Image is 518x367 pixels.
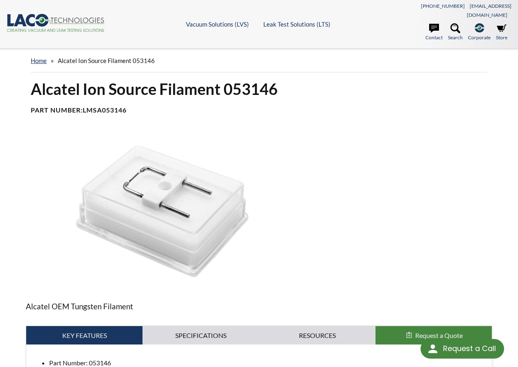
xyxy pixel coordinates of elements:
[26,300,492,313] p: Alcatel OEM Tungsten Filament
[26,134,299,287] img: Alcatel Ion Source Filament 053146
[263,20,330,28] a: Leak Test Solutions (LTS)
[421,339,504,359] div: Request a Call
[31,57,47,64] a: home
[415,331,463,339] span: Request a Quote
[26,326,143,345] a: Key Features
[426,342,439,356] img: round button
[375,326,492,345] button: Request a Quote
[143,326,259,345] a: Specifications
[448,23,463,41] a: Search
[467,3,511,18] a: [EMAIL_ADDRESS][DOMAIN_NAME]
[468,34,491,41] span: Corporate
[421,3,465,9] a: [PHONE_NUMBER]
[58,57,155,64] span: Alcatel Ion Source Filament 053146
[259,326,375,345] a: Resources
[31,79,487,99] h1: Alcatel Ion Source Filament 053146
[425,23,443,41] a: Contact
[496,23,507,41] a: Store
[83,106,127,114] b: LMSA053146
[31,106,487,115] h4: Part Number:
[443,339,496,358] div: Request a Call
[186,20,249,28] a: Vacuum Solutions (LVS)
[31,49,487,72] div: »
